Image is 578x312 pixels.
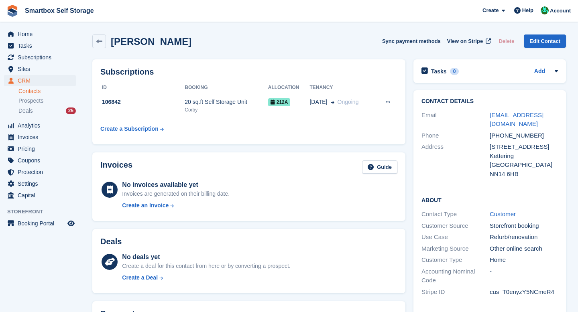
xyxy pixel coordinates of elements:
[122,201,169,210] div: Create an Invoice
[22,4,97,17] a: Smartbox Self Storage
[4,178,76,189] a: menu
[490,255,558,265] div: Home
[18,75,66,86] span: CRM
[490,288,558,297] div: cus_T0enyzY5NCmeR4
[382,34,441,48] button: Sync payment methods
[490,131,558,140] div: [PHONE_NUMBER]
[268,98,291,106] span: 212A
[18,143,66,154] span: Pricing
[524,34,566,48] a: Edit Contact
[18,155,66,166] span: Coupons
[18,166,66,178] span: Protection
[111,36,191,47] h2: [PERSON_NAME]
[362,160,397,174] a: Guide
[482,6,499,14] span: Create
[550,7,571,15] span: Account
[18,178,66,189] span: Settings
[421,255,490,265] div: Customer Type
[66,219,76,228] a: Preview store
[490,211,516,217] a: Customer
[421,196,558,204] h2: About
[421,210,490,219] div: Contact Type
[421,267,490,285] div: Accounting Nominal Code
[18,132,66,143] span: Invoices
[541,6,549,14] img: Elinor Shepherd
[100,81,185,94] th: ID
[490,152,558,161] div: Kettering
[4,40,76,51] a: menu
[4,120,76,131] a: menu
[421,244,490,253] div: Marketing Source
[490,233,558,242] div: Refurb/renovation
[122,190,230,198] div: Invoices are generated on their billing date.
[490,244,558,253] div: Other online search
[185,81,268,94] th: Booking
[122,274,290,282] a: Create a Deal
[18,218,66,229] span: Booking Portal
[421,98,558,105] h2: Contact Details
[66,107,76,114] div: 25
[100,237,122,246] h2: Deals
[534,67,545,76] a: Add
[18,87,76,95] a: Contacts
[122,252,290,262] div: No deals yet
[18,107,33,115] span: Deals
[490,111,543,128] a: [EMAIL_ADDRESS][DOMAIN_NAME]
[122,262,290,270] div: Create a deal for this contact from here or by converting a prospect.
[421,221,490,231] div: Customer Source
[444,34,493,48] a: View on Stripe
[18,28,66,40] span: Home
[18,97,43,105] span: Prospects
[100,98,185,106] div: 106842
[4,75,76,86] a: menu
[421,111,490,129] div: Email
[421,288,490,297] div: Stripe ID
[490,221,558,231] div: Storefront booking
[4,218,76,229] a: menu
[7,208,80,216] span: Storefront
[431,68,447,75] h2: Tasks
[4,190,76,201] a: menu
[447,37,483,45] span: View on Stripe
[18,40,66,51] span: Tasks
[4,155,76,166] a: menu
[4,28,76,40] a: menu
[421,142,490,178] div: Address
[18,97,76,105] a: Prospects
[18,190,66,201] span: Capital
[18,63,66,75] span: Sites
[100,67,397,77] h2: Subscriptions
[4,143,76,154] a: menu
[4,132,76,143] a: menu
[490,142,558,152] div: [STREET_ADDRESS]
[338,99,359,105] span: Ongoing
[4,63,76,75] a: menu
[185,98,268,106] div: 20 sq.ft Self Storage Unit
[18,52,66,63] span: Subscriptions
[490,170,558,179] div: NN14 6HB
[522,6,533,14] span: Help
[309,98,327,106] span: [DATE]
[100,122,164,136] a: Create a Subscription
[100,160,132,174] h2: Invoices
[4,166,76,178] a: menu
[309,81,375,94] th: Tenancy
[122,274,158,282] div: Create a Deal
[185,106,268,113] div: Corby
[450,68,459,75] div: 0
[4,52,76,63] a: menu
[490,267,558,285] div: -
[122,180,230,190] div: No invoices available yet
[6,5,18,17] img: stora-icon-8386f47178a22dfd0bd8f6a31ec36ba5ce8667c1dd55bd0f319d3a0aa187defe.svg
[268,81,310,94] th: Allocation
[490,160,558,170] div: [GEOGRAPHIC_DATA]
[18,120,66,131] span: Analytics
[495,34,517,48] button: Delete
[122,201,230,210] a: Create an Invoice
[100,125,159,133] div: Create a Subscription
[18,107,76,115] a: Deals 25
[421,131,490,140] div: Phone
[421,233,490,242] div: Use Case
